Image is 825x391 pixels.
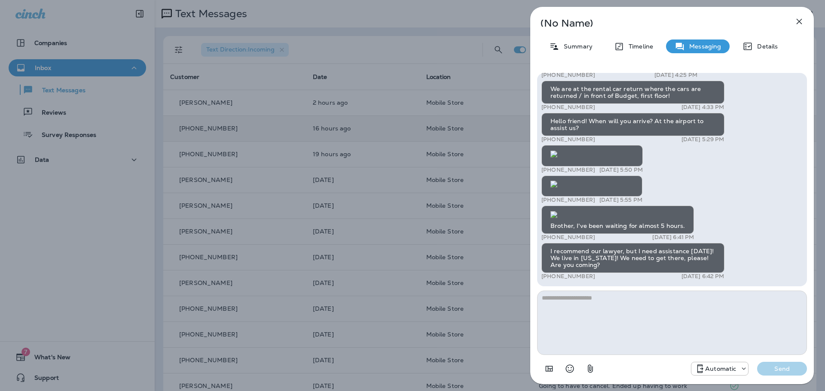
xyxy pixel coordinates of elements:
p: [DATE] 6:42 PM [681,273,724,280]
img: twilio-download [550,211,557,218]
button: Select an emoji [561,360,578,377]
p: [DATE] 5:29 PM [681,136,724,143]
div: I recommend our lawyer, but I need assistance [DATE]! We live in [US_STATE]! We need to get there... [541,243,724,273]
div: Hello friend! When will you arrive? At the airport to assist us? [541,113,724,136]
div: Brother, I've been waiting for almost 5 hours. [541,206,694,234]
p: [PHONE_NUMBER] [541,72,595,79]
p: [DATE] 4:25 PM [654,72,697,79]
p: [PHONE_NUMBER] [541,104,595,111]
div: We are at the rental car return where the cars are returned / in front of Budget, first floor! [541,81,724,104]
img: twilio-download [550,181,557,188]
p: (No Name) [541,20,775,27]
p: Messaging [685,43,721,50]
p: [PHONE_NUMBER] [541,273,595,280]
p: [DATE] 5:55 PM [599,197,642,203]
p: Summary [559,43,593,50]
p: [PHONE_NUMBER] [541,136,595,143]
p: [PHONE_NUMBER] [541,167,595,173]
p: Details [753,43,778,50]
p: [DATE] 5:50 PM [599,167,643,173]
p: [DATE] 4:33 PM [681,104,724,111]
p: [DATE] 6:41 PM [652,234,694,241]
p: Timeline [624,43,653,50]
p: [PHONE_NUMBER] [541,234,595,241]
button: Add in a premade template [541,360,558,377]
p: [PHONE_NUMBER] [541,197,595,203]
p: Automatic [705,365,736,372]
img: twilio-download [550,151,557,158]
